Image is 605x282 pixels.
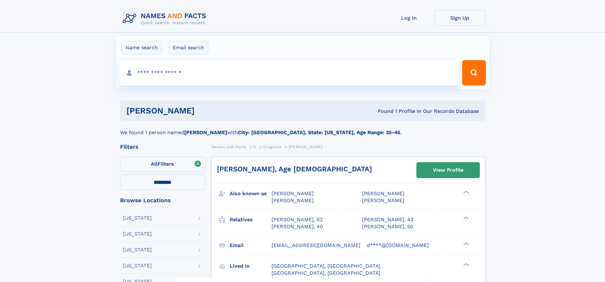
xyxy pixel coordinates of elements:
[362,190,404,196] span: [PERSON_NAME]
[126,107,286,115] h1: [PERSON_NAME]
[230,261,272,272] h3: Lived in
[286,108,479,115] div: Found 1 Profile In Our Records Database
[120,121,485,136] div: We found 1 person named with .
[462,190,469,194] div: ❯
[169,41,208,54] label: Email search
[272,263,380,269] span: [GEOGRAPHIC_DATA], [GEOGRAPHIC_DATA]
[230,188,272,199] h3: Also known as
[462,60,486,86] button: Search Button
[230,240,272,251] h3: Email
[238,129,400,135] b: City: [GEOGRAPHIC_DATA], State: [US_STATE], Age Range: 35-45
[272,223,323,230] a: [PERSON_NAME], 40
[272,216,323,223] a: [PERSON_NAME], 62
[120,10,212,27] img: Logo Names and Facts
[462,242,469,246] div: ❯
[123,263,152,268] div: [US_STATE]
[120,197,205,203] div: Browse Locations
[462,262,469,266] div: ❯
[272,197,314,203] span: [PERSON_NAME]
[120,144,205,150] div: Filters
[272,270,380,276] span: [GEOGRAPHIC_DATA], [GEOGRAPHIC_DATA]
[119,60,460,86] input: search input
[123,216,152,221] div: [US_STATE]
[263,143,281,151] a: Cosgrove
[462,216,469,220] div: ❯
[120,157,205,172] label: Filters
[272,242,360,248] span: [EMAIL_ADDRESS][DOMAIN_NAME]
[263,145,281,149] span: Cosgrove
[217,165,372,173] a: [PERSON_NAME], Age [DEMOGRAPHIC_DATA]
[184,129,227,135] b: [PERSON_NAME]
[123,247,152,252] div: [US_STATE]
[433,163,463,177] div: View Profile
[362,216,413,223] a: [PERSON_NAME], 43
[212,143,246,151] a: Names and Facts
[362,223,413,230] a: [PERSON_NAME], 50
[434,10,485,26] a: Sign Up
[253,143,256,151] a: C
[253,145,256,149] span: C
[417,162,480,178] a: View Profile
[362,197,404,203] span: [PERSON_NAME]
[151,161,158,167] span: All
[123,231,152,237] div: [US_STATE]
[121,41,162,54] label: Name search
[289,145,323,149] span: [PERSON_NAME]
[272,190,314,196] span: [PERSON_NAME]
[384,10,434,26] a: Log In
[230,214,272,225] h3: Relatives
